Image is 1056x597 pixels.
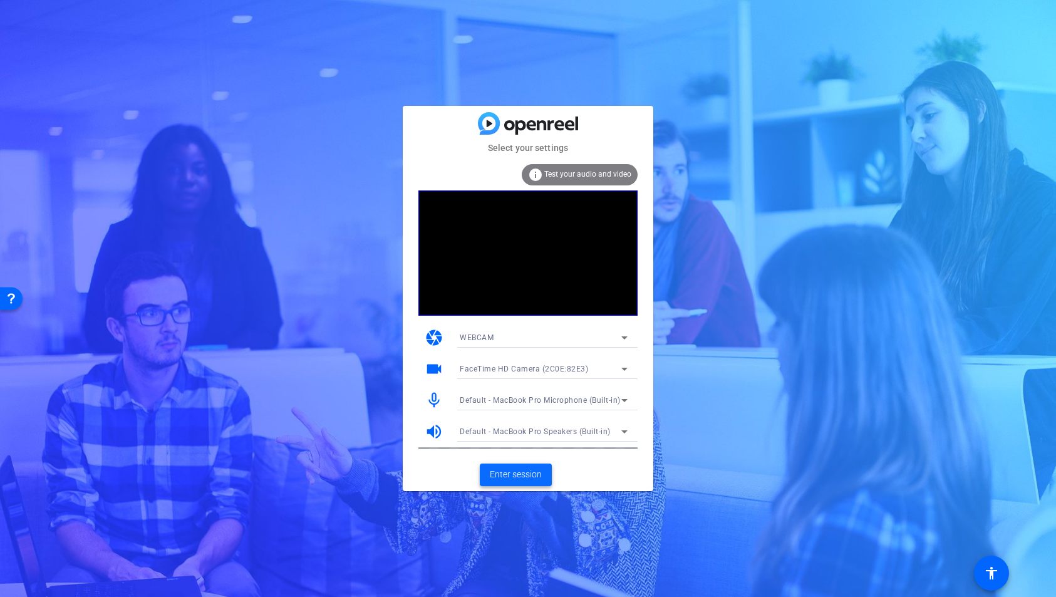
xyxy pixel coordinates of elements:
mat-icon: info [528,167,543,182]
mat-card-subtitle: Select your settings [403,141,653,155]
span: WEBCAM [460,333,494,342]
span: Default - MacBook Pro Speakers (Built-in) [460,427,611,436]
span: Enter session [490,468,542,481]
mat-icon: volume_up [425,422,443,441]
mat-icon: camera [425,328,443,347]
button: Enter session [480,464,552,486]
span: FaceTime HD Camera (2C0E:82E3) [460,365,588,373]
mat-icon: mic_none [425,391,443,410]
span: Test your audio and video [544,170,631,179]
mat-icon: videocam [425,360,443,378]
img: blue-gradient.svg [478,112,578,134]
mat-icon: accessibility [984,566,999,581]
span: Default - MacBook Pro Microphone (Built-in) [460,396,621,405]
